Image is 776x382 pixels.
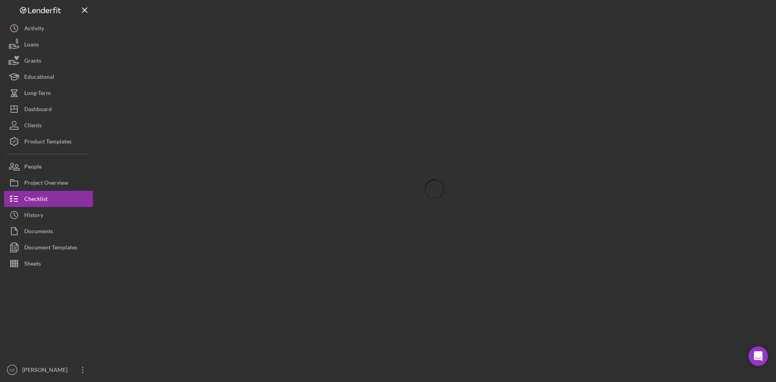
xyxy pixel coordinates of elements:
div: Open Intercom Messenger [749,346,768,366]
button: Long-Term [4,85,93,101]
button: Activity [4,20,93,36]
div: Documents [24,223,53,241]
div: Document Templates [24,239,77,257]
button: Educational [4,69,93,85]
button: Project Overview [4,175,93,191]
div: Checklist [24,191,48,209]
button: Product Templates [4,133,93,150]
div: Long-Term [24,85,51,103]
div: Loans [24,36,39,55]
button: History [4,207,93,223]
div: People [24,158,42,177]
button: Sheets [4,255,93,272]
div: [PERSON_NAME] [20,362,73,380]
div: Educational [24,69,54,87]
button: Loans [4,36,93,53]
button: People [4,158,93,175]
button: Dashboard [4,101,93,117]
button: Clients [4,117,93,133]
button: Grants [4,53,93,69]
div: Grants [24,53,41,71]
text: HZ [10,368,15,372]
button: Checklist [4,191,93,207]
div: History [24,207,43,225]
div: Project Overview [24,175,68,193]
div: Sheets [24,255,41,274]
button: Document Templates [4,239,93,255]
div: Dashboard [24,101,52,119]
button: Documents [4,223,93,239]
button: HZ[PERSON_NAME] [4,362,93,378]
div: Activity [24,20,44,38]
div: Product Templates [24,133,72,152]
div: Clients [24,117,42,135]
